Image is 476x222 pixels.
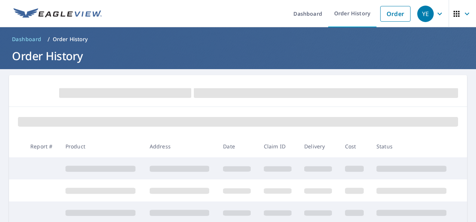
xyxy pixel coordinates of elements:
[13,8,102,19] img: EV Logo
[48,35,50,44] li: /
[258,135,298,157] th: Claim ID
[298,135,339,157] th: Delivery
[53,36,88,43] p: Order History
[9,33,45,45] a: Dashboard
[144,135,217,157] th: Address
[217,135,257,157] th: Date
[339,135,370,157] th: Cost
[380,6,411,22] a: Order
[9,48,467,64] h1: Order History
[59,135,144,157] th: Product
[9,33,467,45] nav: breadcrumb
[12,36,42,43] span: Dashboard
[24,135,59,157] th: Report #
[370,135,455,157] th: Status
[417,6,434,22] div: YE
